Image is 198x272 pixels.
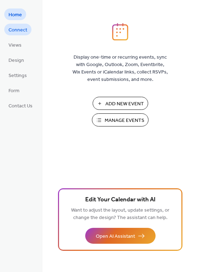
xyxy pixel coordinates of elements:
span: Settings [8,72,27,79]
span: Connect [8,26,27,34]
button: Manage Events [92,113,148,126]
button: Add New Event [93,97,148,110]
button: Open AI Assistant [85,228,156,244]
span: Edit Your Calendar with AI [85,195,156,205]
a: Form [4,84,24,96]
span: Want to adjust the layout, update settings, or change the design? The assistant can help. [71,206,169,223]
a: Contact Us [4,100,37,111]
span: Contact Us [8,102,33,110]
a: Connect [4,24,31,35]
a: Design [4,54,28,66]
span: Home [8,11,22,19]
img: logo_icon.svg [112,23,128,41]
span: Design [8,57,24,64]
a: Settings [4,69,31,81]
span: Open AI Assistant [96,233,135,240]
span: Display one-time or recurring events, sync with Google, Outlook, Zoom, Eventbrite, Wix Events or ... [72,54,168,83]
a: Views [4,39,26,51]
span: Add New Event [105,100,144,108]
span: Views [8,42,22,49]
span: Manage Events [105,117,144,124]
a: Home [4,8,26,20]
span: Form [8,87,19,95]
